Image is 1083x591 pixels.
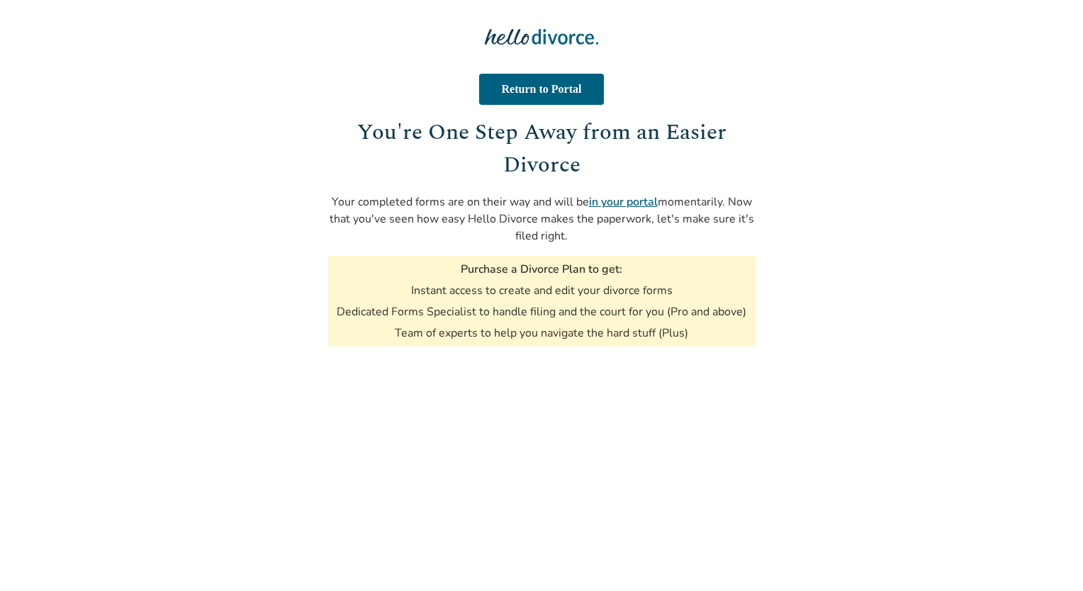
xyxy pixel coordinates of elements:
li: Dedicated Forms Specialist to handle filing and the court for you (Pro and above) [337,304,746,320]
img: Hello Divorce Logo [485,23,598,51]
li: Instant access to create and edit your divorce forms [411,283,673,298]
li: Team of experts to help you navigate the hard stuff (Plus) [395,325,688,341]
h3: Purchase a Divorce Plan to get: [461,261,622,277]
a: in your portal [589,194,658,210]
a: Return to Portal [474,74,609,105]
h1: You're One Step Away from an Easier Divorce [328,116,756,182]
p: Your completed forms are on their way and will be momentarily. Now that you've seen how easy Hell... [328,193,756,244]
